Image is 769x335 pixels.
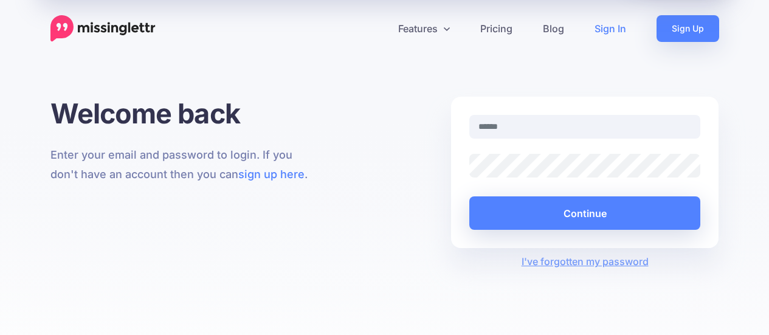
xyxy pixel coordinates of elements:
h1: Welcome back [50,97,319,130]
a: I've forgotten my password [522,255,649,268]
a: Features [383,15,465,42]
a: Sign Up [657,15,719,42]
a: Sign In [579,15,641,42]
p: Enter your email and password to login. If you don't have an account then you can . [50,145,319,184]
a: Blog [528,15,579,42]
button: Continue [469,196,701,230]
a: sign up here [238,168,305,181]
a: Pricing [465,15,528,42]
